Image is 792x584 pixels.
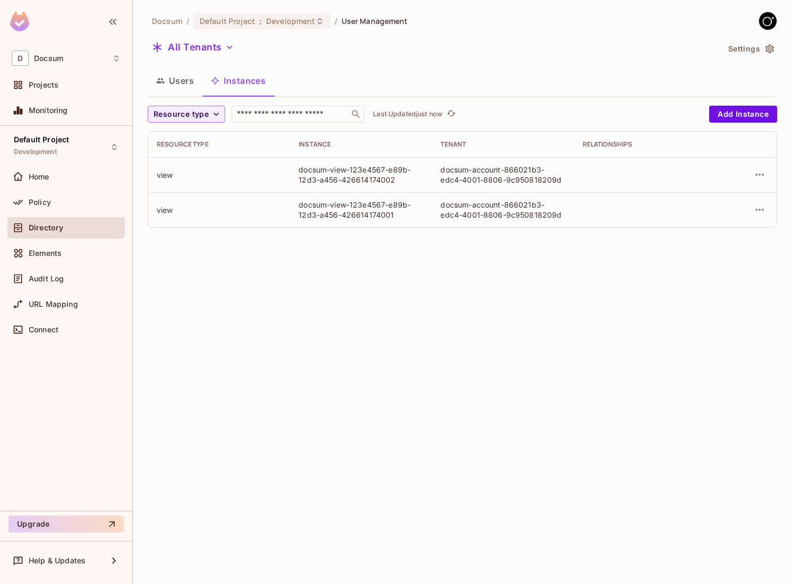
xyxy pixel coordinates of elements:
div: view [157,205,282,215]
span: Default Project [14,135,69,144]
div: docsum-view-123e4567-e89b-12d3-a456-426614174002 [299,165,423,185]
span: User Management [342,16,408,26]
div: view [157,170,282,180]
span: Elements [29,249,62,257]
span: the active workspace [152,16,182,26]
button: refresh [445,108,457,121]
div: Tenant [440,140,565,149]
span: Development [14,148,57,156]
span: Projects [29,81,58,89]
div: Resource type [157,140,282,149]
button: Instances [202,67,274,94]
span: : [259,17,262,25]
div: Instance [299,140,423,149]
span: Policy [29,198,51,207]
li: / [186,16,189,26]
button: Add Instance [709,106,777,123]
p: Last Updated just now [373,110,442,118]
div: docsum-account-866021b3-edc4-4001-8806-9c950818209d [440,200,565,220]
button: All Tenants [148,39,238,56]
span: Directory [29,224,63,232]
span: Click to refresh data [442,108,457,121]
button: Users [148,67,202,94]
span: Workspace: Docsum [34,54,63,63]
span: Monitoring [29,106,68,115]
span: D [12,50,29,66]
button: Settings [724,40,777,57]
div: docsum-view-123e4567-e89b-12d3-a456-426614174001 [299,200,423,220]
button: Upgrade [8,516,124,533]
div: Relationships [583,140,708,149]
span: Audit Log [29,274,64,283]
img: GitStart-Docsum [759,12,777,30]
span: Resource type [154,108,209,121]
li: / [335,16,337,26]
span: Help & Updates [29,556,86,565]
span: Connect [29,325,58,334]
span: Development [266,16,315,26]
img: SReyMgAAAABJRU5ErkJggg== [10,12,29,31]
button: Resource type [148,106,225,123]
div: docsum-account-866021b3-edc4-4001-8806-9c950818209d [440,165,565,185]
span: URL Mapping [29,300,78,308]
span: Default Project [200,16,255,26]
span: refresh [447,109,456,119]
span: Home [29,173,49,181]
